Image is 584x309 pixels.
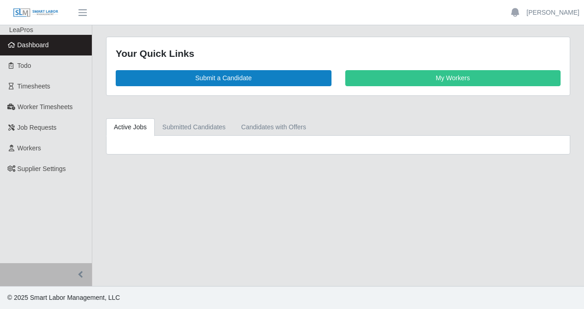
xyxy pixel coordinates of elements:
[116,46,561,61] div: Your Quick Links
[527,8,579,17] a: [PERSON_NAME]
[17,124,57,131] span: Job Requests
[155,118,234,136] a: Submitted Candidates
[17,103,73,110] span: Worker Timesheets
[17,41,49,49] span: Dashboard
[7,294,120,301] span: © 2025 Smart Labor Management, LLC
[345,70,561,86] a: My Workers
[116,70,331,86] a: Submit a Candidate
[106,118,155,136] a: Active Jobs
[17,62,31,69] span: Todo
[233,118,314,136] a: Candidates with Offers
[9,26,33,33] span: LeaPros
[17,83,51,90] span: Timesheets
[13,8,59,18] img: SLM Logo
[17,144,41,152] span: Workers
[17,165,66,172] span: Supplier Settings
